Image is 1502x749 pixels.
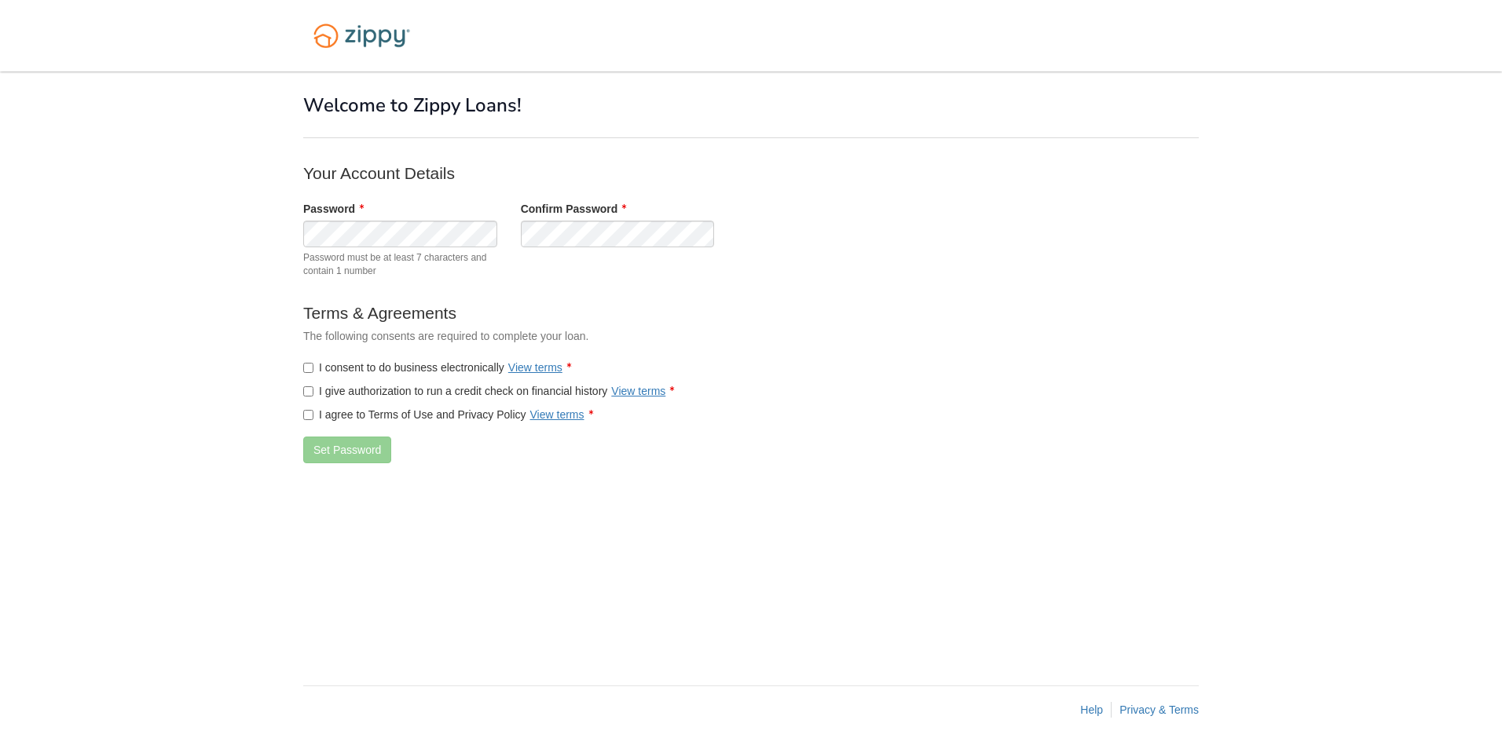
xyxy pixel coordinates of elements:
button: Set Password [303,437,391,463]
font: I give authorization to run a credit check on financial history [319,385,665,397]
input: I agree to Terms of Use and Privacy PolicyView terms [303,410,313,420]
input: Verify Password [521,221,715,247]
img: Logo [303,16,420,56]
p: Terms & Agreements [303,301,932,324]
p: Your Account Details [303,162,932,185]
a: View terms [611,385,665,397]
input: I give authorization to run a credit check on financial historyView terms [303,386,313,396]
h1: Welcome to Zippy Loans! [303,95,1199,115]
a: Privacy & Terms [1119,703,1199,716]
input: I consent to do business electronicallyView terms [303,363,313,373]
font: I agree to Terms of Use and Privacy Policy [319,408,584,421]
span: Password must be at least 7 characters and contain 1 number [303,251,497,278]
font: Confirm Password [521,203,618,215]
a: View terms [530,408,584,421]
font: I consent to do business electronically [319,361,562,374]
a: View terms [508,361,562,374]
a: Help [1080,703,1103,716]
p: The following consents are required to complete your loan. [303,328,932,344]
font: Password [303,203,355,215]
